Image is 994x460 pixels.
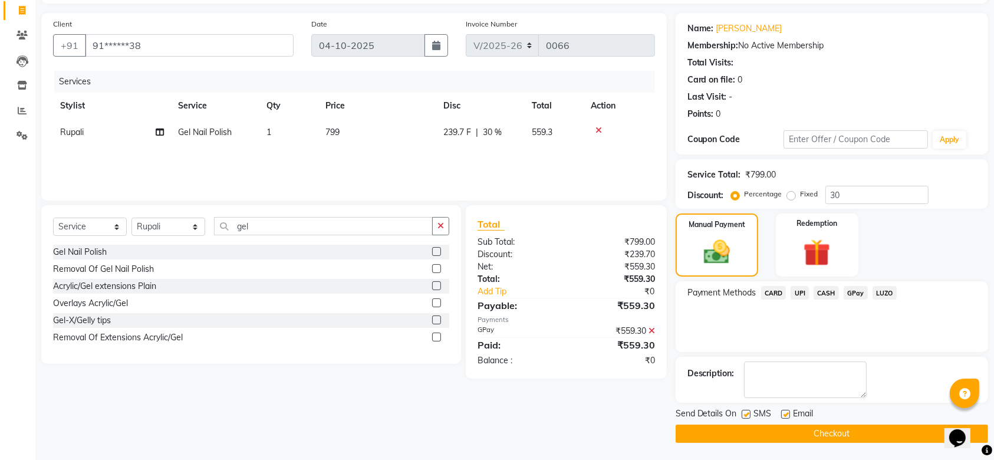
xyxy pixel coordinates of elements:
span: CASH [814,286,839,300]
iframe: chat widget [944,413,982,448]
span: Total [478,218,505,231]
img: _cash.svg [696,237,738,267]
span: 1 [266,127,271,137]
span: CARD [761,286,786,300]
th: Stylist [53,93,171,119]
div: ₹559.30 [566,273,663,285]
div: ₹559.30 [566,325,663,337]
div: Overlays Acrylic/Gel [53,297,128,310]
div: Removal Of Extensions Acrylic/Gel [53,331,183,344]
div: GPay [469,325,566,337]
span: Gel Nail Polish [178,127,232,137]
input: Enter Offer / Coupon Code [784,130,928,149]
div: - [729,91,733,103]
input: Search or Scan [214,217,433,235]
label: Fixed [801,189,818,199]
div: Coupon Code [687,133,784,146]
div: Acrylic/Gel extensions Plain [53,280,156,293]
div: Total Visits: [687,57,734,69]
span: 559.3 [532,127,552,137]
div: 0 [738,74,743,86]
div: No Active Membership [687,40,976,52]
div: Discount: [469,248,566,261]
div: Points: [687,108,714,120]
a: Add Tip [469,285,582,298]
div: Balance : [469,354,566,367]
th: Service [171,93,259,119]
label: Redemption [796,218,837,229]
div: Gel Nail Polish [53,246,107,258]
div: Payments [478,315,655,325]
span: 799 [325,127,340,137]
label: Invoice Number [466,19,517,29]
div: Name: [687,22,714,35]
div: ₹559.30 [566,261,663,273]
div: Removal Of Gel Nail Polish [53,263,154,275]
div: Gel-X/Gelly tips [53,314,111,327]
a: [PERSON_NAME] [716,22,782,35]
div: ₹0 [582,285,664,298]
div: ₹239.70 [566,248,663,261]
th: Price [318,93,436,119]
button: +91 [53,34,86,57]
div: Services [54,71,664,93]
span: LUZO [873,286,897,300]
div: ₹799.00 [746,169,776,181]
label: Client [53,19,72,29]
label: Manual Payment [689,219,745,230]
label: Date [311,19,327,29]
div: Total: [469,273,566,285]
div: ₹559.30 [566,298,663,313]
span: GPay [844,286,868,300]
th: Disc [436,93,525,119]
div: Discount: [687,189,724,202]
label: Percentage [745,189,782,199]
th: Qty [259,93,318,119]
span: SMS [754,408,772,422]
span: Send Details On [676,408,737,422]
div: Membership: [687,40,739,52]
span: Email [794,408,814,422]
span: 30 % [483,126,502,139]
th: Total [525,93,584,119]
div: Card on file: [687,74,736,86]
div: ₹559.30 [566,338,663,352]
div: 0 [716,108,721,120]
button: Checkout [676,425,988,443]
div: Last Visit: [687,91,727,103]
div: Service Total: [687,169,741,181]
span: Payment Methods [687,287,756,299]
div: Payable: [469,298,566,313]
th: Action [584,93,655,119]
button: Apply [933,131,966,149]
div: Sub Total: [469,236,566,248]
div: Net: [469,261,566,273]
img: _gift.svg [795,236,839,270]
span: 239.7 F [443,126,471,139]
div: ₹0 [566,354,663,367]
span: | [476,126,478,139]
input: Search by Name/Mobile/Email/Code [85,34,294,57]
div: Description: [687,367,735,380]
span: Rupali [60,127,84,137]
div: Paid: [469,338,566,352]
span: UPI [791,286,809,300]
div: ₹799.00 [566,236,663,248]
